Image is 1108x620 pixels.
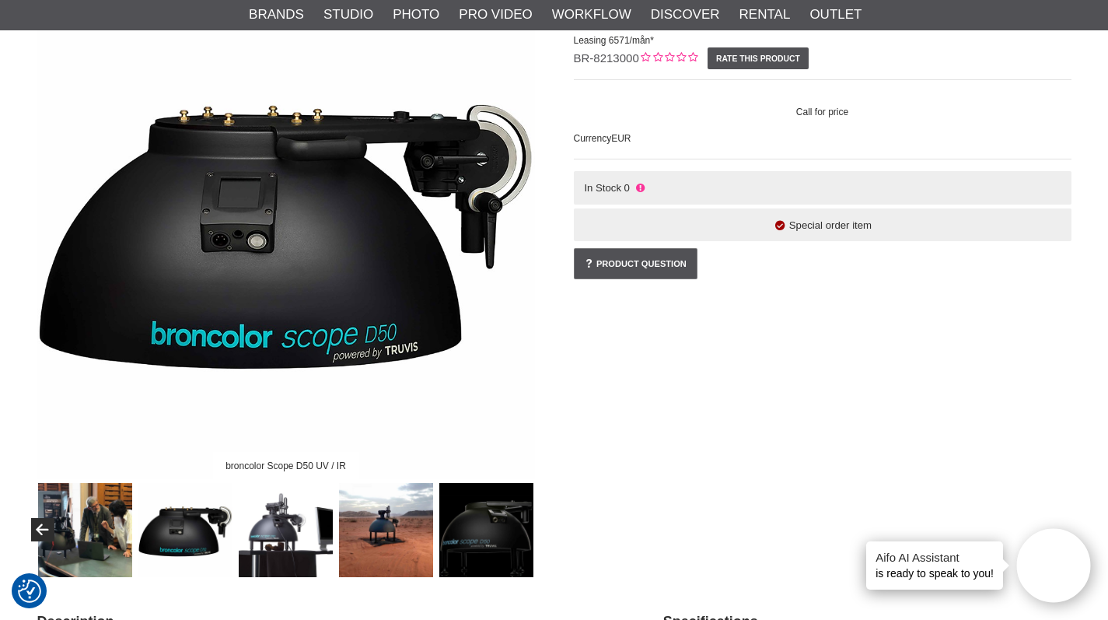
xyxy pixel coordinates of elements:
h4: Aifo AI Assistant [876,549,994,566]
span: EUR [611,133,631,144]
a: Product question [574,248,697,279]
img: broncolor Scope D50 UV / IR [439,483,533,577]
span: Call for price [574,107,1071,117]
span: 0 [624,182,630,194]
i: Not in stock [634,182,646,194]
button: Consent Preferences [18,577,41,605]
img: broncolor Scope D50 UV / IR [38,483,132,577]
span: BR-8213000 [574,51,639,65]
a: Photo [393,5,439,25]
a: Studio [323,5,373,25]
div: Customer rating: 0 [639,51,697,67]
span: Leasing 6571/mån* [574,35,654,46]
a: Brands [249,5,304,25]
a: Discover [651,5,720,25]
span: Currency [574,133,612,144]
div: broncolor Scope D50 UV / IR [212,452,358,479]
a: Outlet [809,5,862,25]
span: In Stock [584,182,621,194]
a: Rental [739,5,791,25]
a: Rate this product [708,47,809,69]
img: broncolor Scope D50 UV / IR [339,483,433,577]
img: Revisit consent button [18,580,41,603]
div: is ready to speak to you! [866,541,1003,590]
img: broncolor Scope D50 UV / IR [138,483,232,577]
img: broncolor Scope D50 UV / IR [239,483,333,577]
a: Pro Video [459,5,532,25]
a: Workflow [552,5,631,25]
button: Previous [31,518,54,541]
span: Special order item [789,219,872,231]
